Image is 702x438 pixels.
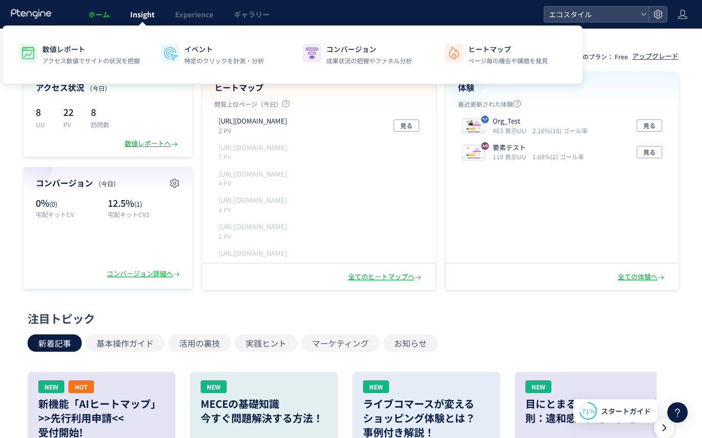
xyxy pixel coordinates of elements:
[219,258,291,266] p: 2 PV
[50,199,57,209] span: (0)
[383,334,438,352] button: お知らせ
[219,152,291,161] p: 7 PV
[42,56,140,65] p: アクセス数値でサイトの状況を把握
[219,179,291,187] p: 4 PV
[532,126,588,135] i: 2.16%(10) ゴール率
[643,146,656,158] span: 見る
[201,397,327,425] h3: MECEの基礎知識 今すぐ問題解決する方法！
[108,197,180,210] p: 12.5%
[134,199,142,209] span: (1)
[219,232,291,240] p: 2 PV
[618,272,666,282] div: 全ての体験へ
[632,52,679,61] div: アップグレード
[234,9,270,19] span: ギャラリー
[493,152,530,161] i: 119 表示UU
[68,380,94,393] div: HOT
[201,380,227,393] div: NEW
[493,143,580,153] p: 要素テスト
[570,52,628,61] p: 現在のプラン： Free
[36,104,51,120] p: 8
[363,380,389,393] div: NEW
[219,169,287,179] p: https://style-eco.com/takuhai-kaitori/moushikomi/narrow_step2.php
[468,56,548,65] p: ページ毎の機会や課題を発見
[63,120,79,129] p: PV
[219,249,287,258] p: https://style-eco.com/takuhai-kaitori/moushikomi/narrow_step5.php
[108,210,180,218] p: 宅配キットCV2
[546,7,637,22] span: エコスタイル
[184,44,264,54] p: イベント
[219,143,287,153] p: https://style-eco.com/takuhai-kaitori/moushikomi/narrow_step1.php
[42,44,140,54] p: 数値レポート
[493,126,530,135] i: 463 表示UU
[463,119,485,134] img: 09124264754c9580cbc6f7e4e81e712a1751423959640.jpeg
[91,120,109,129] p: 訪問数
[130,9,155,19] span: Insight
[219,126,291,135] p: 2 PV
[36,82,180,93] h4: アクセス状況
[643,119,656,132] span: 見る
[235,334,297,352] button: 実践ヒント
[394,119,419,132] button: 見る
[86,334,164,352] button: 基本操作ガイド
[214,100,423,112] p: 閲覧上位ページ（今日）
[91,104,109,120] p: 8
[468,44,548,54] p: ヒートマップ
[36,120,51,129] p: UU
[532,152,584,161] i: 1.68%(2) ゴール率
[219,205,291,214] p: 4 PV
[582,406,595,415] span: 71%
[86,84,111,92] span: （今日）
[36,210,103,218] p: 宅配キットCV
[219,222,287,232] p: https://style-eco.com/takuhai-kaitori/moushikomi/narrow_step3.php
[88,9,110,19] span: ホーム
[36,197,103,210] p: 0%
[348,272,423,282] div: 全てのヒートマップへ
[400,119,413,132] span: 見る
[38,380,64,393] div: NEW
[458,100,667,112] p: 最近更新された体験
[637,146,662,158] button: 見る
[637,119,662,132] button: 見る
[301,334,379,352] button: マーケティング
[326,56,412,65] p: 成果状況の把握やファネル分析
[463,146,485,160] img: 5986e28366fe619623ba13da9d8a9ca91752888562465.jpeg
[219,196,287,205] p: https://style-eco.com/takuhai-kaitori/moushikomi/wide_step1.php
[168,334,231,352] button: 活用の裏技
[95,179,119,188] span: （今日）
[326,44,412,54] p: コンバージョン
[493,116,584,126] p: Org_Test
[525,397,652,425] h3: 目にとまる広告の黄金法則：違和感・共感・直感
[458,82,667,93] h4: 体験
[601,406,651,417] span: スタートガイド
[175,9,213,19] span: Experience
[214,82,423,93] h4: ヒートマップ
[125,139,180,149] div: 数値レポートへ
[184,56,264,65] p: 特定のクリックを計測・分析
[63,104,79,120] p: 22
[28,334,82,352] button: 新着記事
[36,177,180,189] h4: コンバージョン
[28,310,669,326] div: 注目トピック
[525,380,551,393] div: NEW
[219,116,287,126] p: https://style-eco.com/takuhai-kaitori/lp01
[107,269,182,279] div: コンバージョン詳細へ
